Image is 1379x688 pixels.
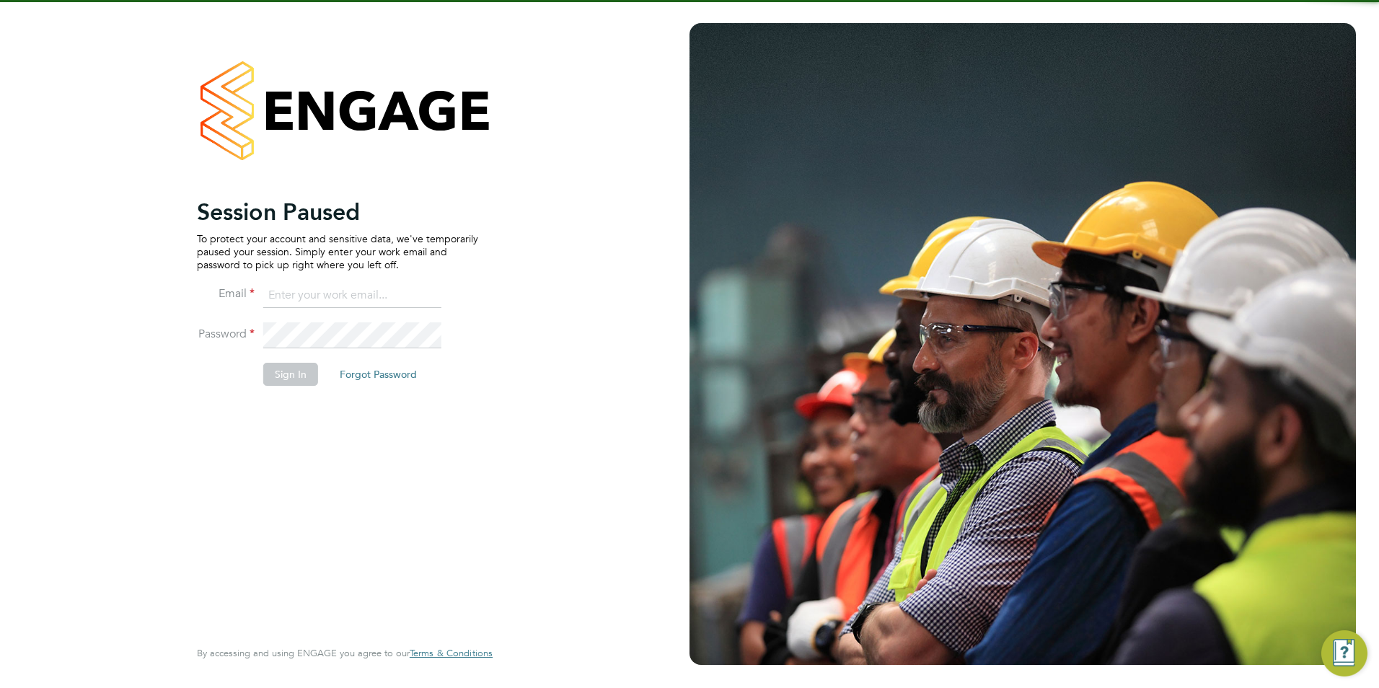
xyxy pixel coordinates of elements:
a: Terms & Conditions [410,648,493,659]
button: Engage Resource Center [1321,630,1367,676]
input: Enter your work email... [263,283,441,309]
button: Forgot Password [328,363,428,386]
label: Email [197,286,255,301]
span: By accessing and using ENGAGE you agree to our [197,647,493,659]
h2: Session Paused [197,198,478,226]
button: Sign In [263,363,318,386]
label: Password [197,327,255,342]
span: Terms & Conditions [410,647,493,659]
p: To protect your account and sensitive data, we've temporarily paused your session. Simply enter y... [197,232,478,272]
